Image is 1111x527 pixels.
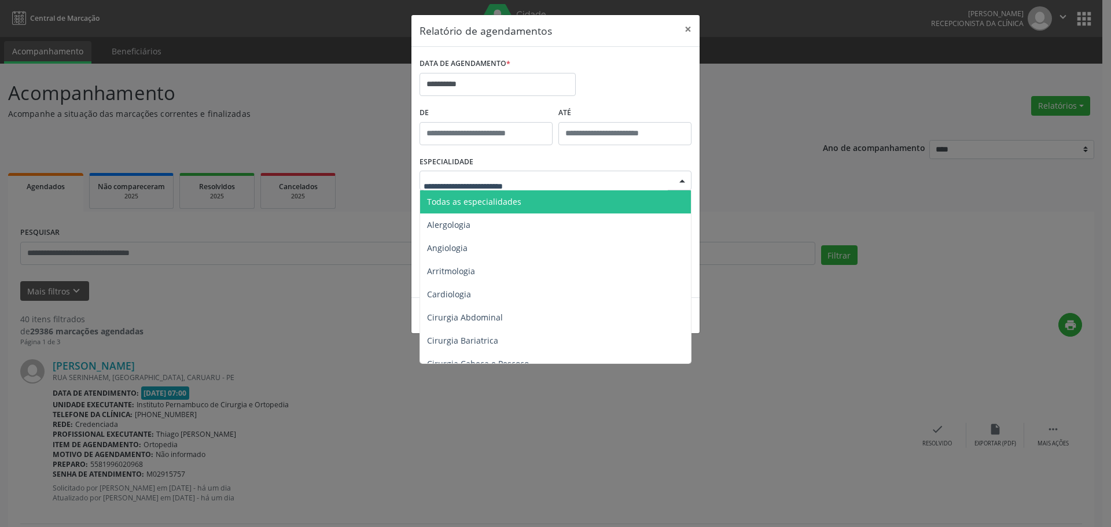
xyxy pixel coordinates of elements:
span: Cirurgia Cabeça e Pescoço [427,358,529,369]
button: Close [676,15,700,43]
span: Cardiologia [427,289,471,300]
h5: Relatório de agendamentos [420,23,552,38]
label: ESPECIALIDADE [420,153,473,171]
span: Todas as especialidades [427,196,521,207]
label: ATÉ [558,104,691,122]
span: Alergologia [427,219,470,230]
span: Cirurgia Abdominal [427,312,503,323]
label: De [420,104,553,122]
span: Angiologia [427,242,468,253]
label: DATA DE AGENDAMENTO [420,55,510,73]
span: Cirurgia Bariatrica [427,335,498,346]
span: Arritmologia [427,266,475,277]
